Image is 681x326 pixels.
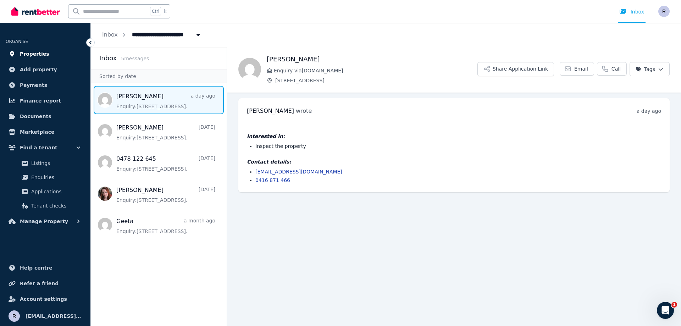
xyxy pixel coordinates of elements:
[164,9,166,14] span: k
[6,94,85,108] a: Finance report
[619,8,644,15] div: Inbox
[6,292,85,306] a: Account settings
[574,65,588,72] span: Email
[20,112,51,121] span: Documents
[26,312,82,320] span: [EMAIL_ADDRESS][DOMAIN_NAME]
[247,158,661,165] h4: Contact details:
[20,279,59,288] span: Refer a friend
[20,295,67,303] span: Account settings
[247,107,294,114] span: [PERSON_NAME]
[274,67,477,74] span: Enquiry via [DOMAIN_NAME]
[116,92,215,110] a: [PERSON_NAME]a day agoEnquiry:[STREET_ADDRESS].
[6,214,85,228] button: Manage Property
[267,54,477,64] h1: [PERSON_NAME]
[560,62,594,76] a: Email
[6,276,85,291] a: Refer a friend
[238,58,261,81] img: Kashish Bansal
[6,125,85,139] a: Marketplace
[31,201,79,210] span: Tenant checks
[597,62,627,76] a: Call
[247,133,661,140] h4: Interested in:
[636,66,655,73] span: Tags
[9,170,82,184] a: Enquiries
[121,56,149,61] span: 5 message s
[20,128,54,136] span: Marketplace
[116,186,215,204] a: [PERSON_NAME][DATE]Enquiry:[STREET_ADDRESS].
[9,199,82,213] a: Tenant checks
[102,31,118,38] a: Inbox
[255,143,661,150] li: Inspect the property
[6,140,85,155] button: Find a tenant
[255,169,342,175] a: [EMAIL_ADDRESS][DOMAIN_NAME]
[150,7,161,16] span: Ctrl
[91,23,213,47] nav: Breadcrumb
[9,156,82,170] a: Listings
[99,53,117,63] h2: Inbox
[275,77,477,84] span: [STREET_ADDRESS]
[255,177,290,183] a: 0416 871 466
[6,261,85,275] a: Help centre
[91,83,227,242] nav: Message list
[6,109,85,123] a: Documents
[296,107,312,114] span: wrote
[6,39,28,44] span: ORGANISE
[6,47,85,61] a: Properties
[657,302,674,319] iframe: Intercom live chat
[6,62,85,77] a: Add property
[658,6,670,17] img: rownal@yahoo.com.au
[671,302,677,308] span: 1
[20,96,61,105] span: Finance report
[477,62,554,76] button: Share Application Link
[6,78,85,92] a: Payments
[630,62,670,76] button: Tags
[31,187,79,196] span: Applications
[20,143,57,152] span: Find a tenant
[116,123,215,141] a: [PERSON_NAME][DATE]Enquiry:[STREET_ADDRESS].
[637,108,661,114] time: a day ago
[20,217,68,226] span: Manage Property
[20,81,47,89] span: Payments
[91,70,227,83] div: Sorted by date
[31,159,79,167] span: Listings
[20,264,52,272] span: Help centre
[9,310,20,322] img: rownal@yahoo.com.au
[9,184,82,199] a: Applications
[116,155,215,172] a: 0478 122 645[DATE]Enquiry:[STREET_ADDRESS].
[20,65,57,74] span: Add property
[20,50,49,58] span: Properties
[11,6,60,17] img: RentBetter
[611,65,621,72] span: Call
[31,173,79,182] span: Enquiries
[116,217,215,235] a: Geetaa month agoEnquiry:[STREET_ADDRESS].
